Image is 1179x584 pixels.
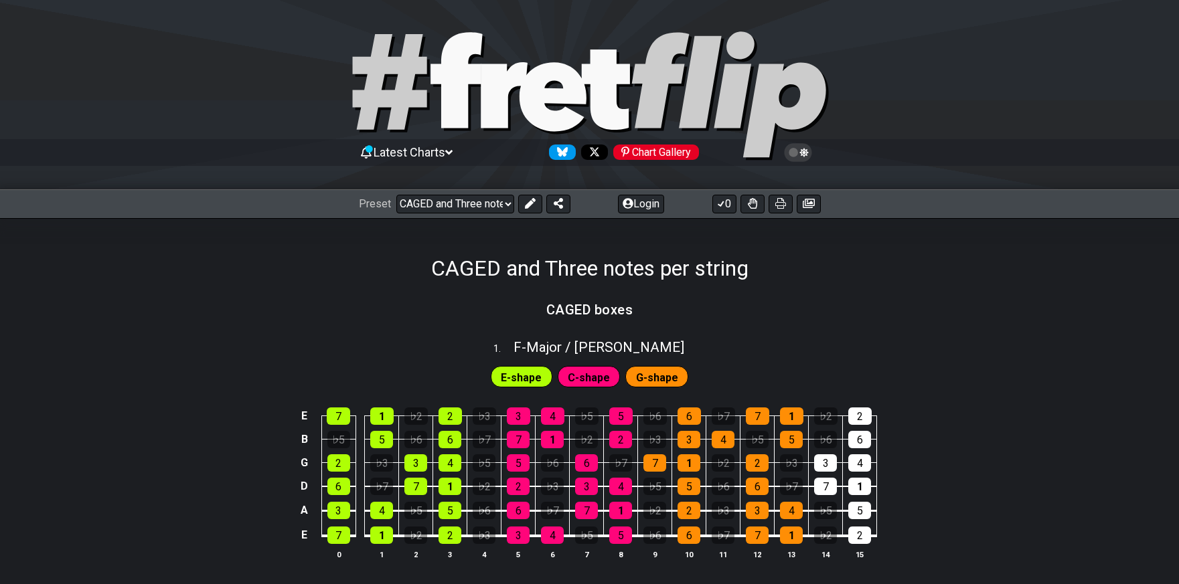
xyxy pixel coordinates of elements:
[843,547,877,561] th: 15
[518,195,542,213] button: Edit Preset
[493,342,514,357] span: 1 .
[575,478,598,495] div: 3
[370,526,393,544] div: 1
[473,454,495,472] div: ♭5
[576,144,608,160] a: Follow #fretflip at X
[439,478,461,495] div: 1
[404,526,427,544] div: ♭2
[814,431,837,448] div: ♭6
[678,454,700,472] div: 1
[297,522,313,548] td: E
[404,407,428,425] div: ♭2
[507,478,530,495] div: 2
[848,454,871,472] div: 4
[814,478,837,495] div: 7
[546,195,570,213] button: Share Preset
[746,431,769,448] div: ♭5
[678,407,701,425] div: 6
[473,502,495,519] div: ♭6
[297,498,313,523] td: A
[439,502,461,519] div: 5
[604,547,638,561] th: 8
[678,431,700,448] div: 3
[439,454,461,472] div: 4
[404,502,427,519] div: ♭5
[321,547,356,561] th: 0
[608,144,699,160] a: #fretflip at Pinterest
[746,526,769,544] div: 7
[473,478,495,495] div: ♭2
[327,526,350,544] div: 7
[780,431,803,448] div: 5
[712,526,734,544] div: ♭7
[613,144,699,160] div: Chart Gallery
[575,407,599,425] div: ♭5
[643,431,666,448] div: ♭3
[370,502,393,519] div: 4
[746,502,769,519] div: 3
[712,431,734,448] div: 4
[404,431,427,448] div: ♭6
[746,407,769,425] div: 7
[780,526,803,544] div: 1
[507,502,530,519] div: 6
[775,547,809,561] th: 13
[643,502,666,519] div: ♭2
[575,526,598,544] div: ♭5
[541,454,564,472] div: ♭6
[780,502,803,519] div: 4
[609,407,633,425] div: 5
[780,454,803,472] div: ♭3
[546,302,633,317] h3: CAGED boxes
[396,195,514,213] select: Preset
[541,502,564,519] div: ♭7
[473,526,495,544] div: ♭3
[541,478,564,495] div: ♭3
[712,407,735,425] div: ♭7
[575,431,598,448] div: ♭2
[609,454,632,472] div: ♭7
[809,547,843,561] th: 14
[643,454,666,472] div: 7
[643,526,666,544] div: ♭6
[638,547,672,561] th: 9
[797,195,821,213] button: Create image
[848,502,871,519] div: 5
[370,407,394,425] div: 1
[327,454,350,472] div: 2
[740,547,775,561] th: 12
[370,431,393,448] div: 5
[706,547,740,561] th: 11
[473,407,496,425] div: ♭3
[501,368,542,387] span: First enable full edit mode to edit
[791,147,806,159] span: Toggle light / dark theme
[327,502,350,519] div: 3
[609,502,632,519] div: 1
[365,547,399,561] th: 1
[433,547,467,561] th: 3
[297,405,313,428] td: E
[374,145,445,159] span: Latest Charts
[848,407,872,425] div: 2
[501,547,536,561] th: 5
[327,478,350,495] div: 6
[575,502,598,519] div: 7
[536,547,570,561] th: 6
[514,339,684,355] span: F - Major / [PERSON_NAME]
[746,478,769,495] div: 6
[575,454,598,472] div: 6
[439,407,462,425] div: 2
[814,454,837,472] div: 3
[609,526,632,544] div: 5
[297,427,313,451] td: B
[780,407,803,425] div: 1
[848,431,871,448] div: 6
[678,502,700,519] div: 2
[609,431,632,448] div: 2
[297,451,313,474] td: G
[712,195,736,213] button: 0
[431,256,749,281] h1: CAGED and Three notes per string
[370,478,393,495] div: ♭7
[507,407,530,425] div: 3
[439,431,461,448] div: 6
